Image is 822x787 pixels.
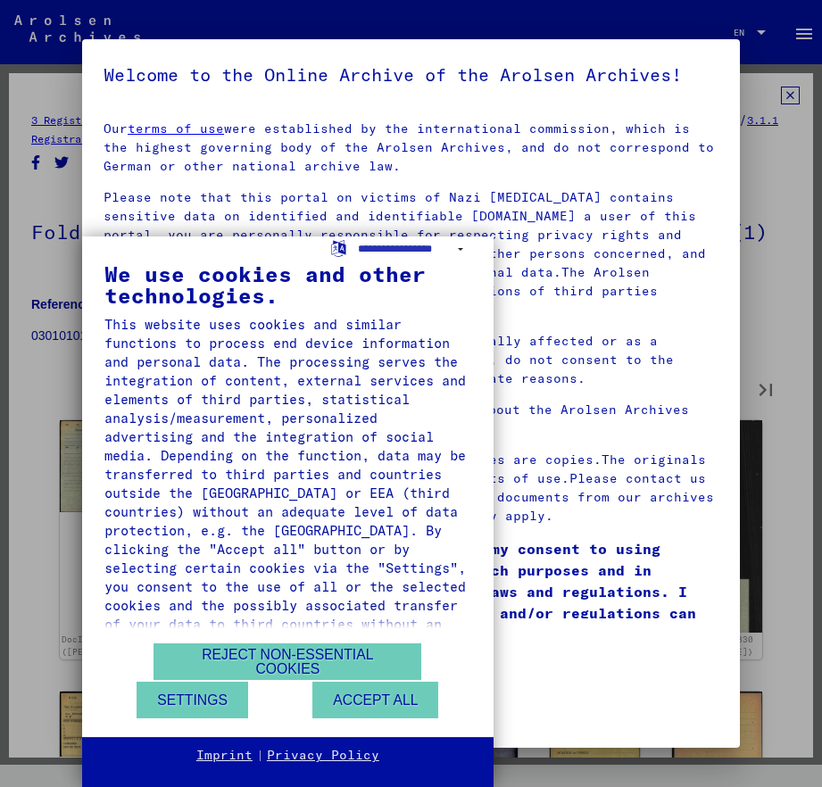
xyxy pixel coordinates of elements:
[267,747,379,765] a: Privacy Policy
[104,263,471,306] div: We use cookies and other technologies.
[312,682,438,718] button: Accept all
[104,315,471,652] div: This website uses cookies and similar functions to process end device information and personal da...
[196,747,253,765] a: Imprint
[154,643,421,680] button: Reject non-essential cookies
[137,682,248,718] button: Settings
